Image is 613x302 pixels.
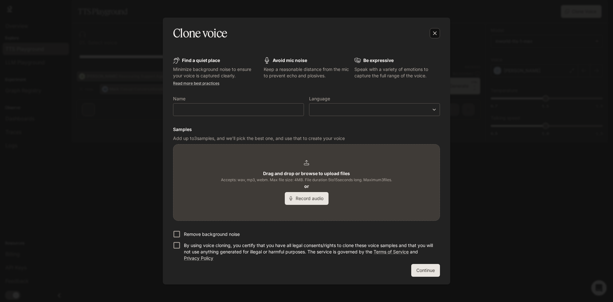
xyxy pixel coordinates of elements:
b: Find a quiet place [182,58,220,63]
p: By using voice cloning, you certify that you have all legal consents/rights to clone these voice ... [184,242,435,261]
b: Drag and drop or browse to upload files [263,171,350,176]
a: Privacy Policy [184,255,213,261]
p: Language [309,97,330,101]
button: Record audio [285,192,329,205]
p: Minimize background noise to ensure your voice is captured clearly. [173,66,259,79]
b: or [304,183,309,189]
h5: Clone voice [173,25,227,41]
a: Read more best practices [173,81,219,86]
p: Speak with a variety of emotions to capture the full range of the voice. [354,66,440,79]
p: Add up to 3 samples, and we'll pick the best one, and use that to create your voice [173,135,440,142]
span: Accepts: wav, mp3, webm. Max file size: 4MB. File duration 5 to 15 seconds long. Maximum 3 files. [221,177,392,183]
a: Terms of Service [374,249,409,254]
p: Keep a reasonable distance from the mic to prevent echo and plosives. [264,66,349,79]
h6: Samples [173,126,440,133]
p: Name [173,97,185,101]
p: Remove background noise [184,231,240,237]
div: ​ [309,106,440,113]
b: Avoid mic noise [273,58,307,63]
button: Continue [411,264,440,277]
b: Be expressive [363,58,394,63]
